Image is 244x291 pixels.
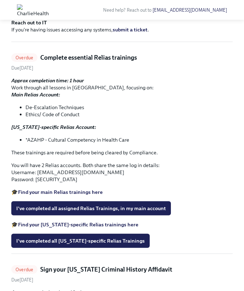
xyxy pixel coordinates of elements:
strong: Reach out to IT [11,19,47,26]
p: These trainings are required before being cleared by Compliance. [11,149,233,156]
img: CharlieHealth [17,4,49,16]
a: Find your [US_STATE]-specific Relias trainings here [18,221,138,228]
p: You will have 2 Relias accounts. Both share the same log in details: Username: [EMAIL_ADDRESS][DO... [11,162,233,183]
span: Friday, October 3rd 2025, 9:00 am [11,65,33,71]
strong: Approx completion time: 1 hour [11,77,84,84]
a: Find your main Relias trainings here [18,189,103,195]
li: De-Escalation Techniques [25,104,233,111]
span: I've completed all assigned Relias Trainings, in my main account [16,205,166,212]
button: I've completed all [US_STATE]-specific Relias Trainings [11,234,150,248]
strong: Main Relias Account: [11,91,60,98]
span: Overdue [11,267,37,272]
span: I've completed all [US_STATE]-specific Relias Trainings [16,237,145,244]
a: submit a ticket [113,26,148,33]
p: 🎓 [11,221,233,228]
span: Overdue [11,55,37,60]
h5: Complete essential Relias trainings [40,53,137,62]
span: Friday, October 3rd 2025, 9:00 am [11,277,33,283]
a: OverdueSign your [US_STATE] Criminal History AffidavitDue[DATE] [11,265,233,283]
h5: Sign your [US_STATE] Criminal History Affidavit [40,265,172,274]
li: Ethics/ Code of Conduct [25,111,233,118]
a: OverdueComplete essential Relias trainingsDue[DATE] [11,53,233,71]
strong: [US_STATE]-specific Relias Account: [11,124,96,130]
button: I've completed all assigned Relias Trainings, in my main account [11,201,171,215]
p: If you're having issues accessing any systems, . [11,19,233,33]
a: [EMAIL_ADDRESS][DOMAIN_NAME] [153,7,227,13]
p: 🎓 [11,189,233,196]
span: Need help? Reach out to [103,7,227,13]
p: Work through all lessons in [GEOGRAPHIC_DATA], focusing on: [11,77,233,98]
li: *AZAHP - Cultural Competency in Health Care [25,136,233,143]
